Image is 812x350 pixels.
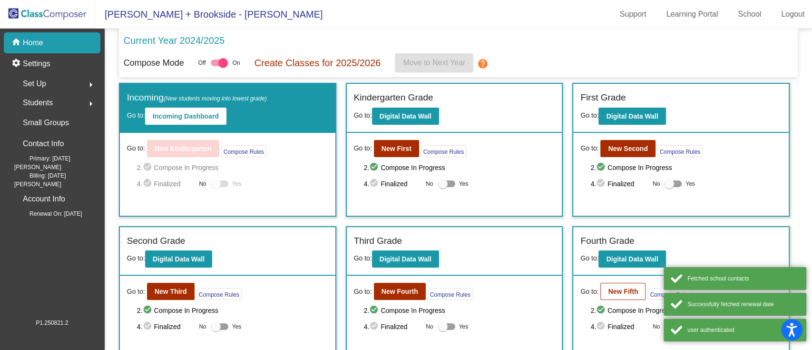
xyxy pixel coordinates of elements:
button: New Second [600,140,655,157]
label: Kindergarten Grade [354,91,433,105]
p: Contact Info [23,137,64,150]
button: New Fifth [600,283,646,300]
mat-icon: arrow_right [85,98,97,110]
mat-icon: home [11,37,23,49]
span: Go to: [127,111,145,119]
button: Digital Data Wall [145,250,212,268]
label: First Grade [580,91,626,105]
label: Third Grade [354,234,402,248]
mat-icon: check_circle [143,178,154,190]
mat-icon: check_circle [369,305,381,316]
span: (New students moving into lowest grade) [164,95,267,102]
b: Digital Data Wall [153,255,205,263]
b: Incoming Dashboard [153,112,219,120]
mat-icon: arrow_right [85,79,97,90]
mat-icon: check_circle [596,162,607,173]
button: Digital Data Wall [598,250,665,268]
span: Primary: [DATE][PERSON_NAME] [14,154,100,171]
span: Billing: [DATE][PERSON_NAME] [14,171,100,189]
label: Fourth Grade [580,234,634,248]
p: Create Classes for 2025/2026 [254,56,381,70]
mat-icon: help [477,58,489,70]
div: Successfully fetched renewal date [687,300,799,309]
a: Learning Portal [659,7,726,22]
span: 4. Finalized [137,321,195,332]
span: No [426,180,433,188]
span: Students [23,96,53,110]
b: New Kindergarten [155,145,212,152]
a: Support [612,7,654,22]
mat-icon: check_circle [596,305,607,316]
span: [PERSON_NAME] + Brookside - [PERSON_NAME] [95,7,323,22]
span: 4. Finalized [364,178,421,190]
b: Digital Data Wall [380,112,431,120]
span: No [199,180,206,188]
a: School [730,7,769,22]
span: No [653,180,660,188]
span: 4. Finalized [364,321,421,332]
b: New Second [608,145,647,152]
mat-icon: check_circle [143,321,154,332]
span: Go to: [127,143,145,153]
mat-icon: check_circle [143,305,154,316]
span: Go to: [580,111,598,119]
span: 2. Compose In Progress [590,305,782,316]
mat-icon: check_circle [596,178,607,190]
span: Yes [232,178,242,190]
span: Go to: [354,287,372,297]
span: 4. Finalized [137,178,195,190]
label: Second Grade [127,234,186,248]
mat-icon: settings [11,58,23,70]
button: Move to Next Year [395,53,473,72]
button: Compose Rules [196,288,242,300]
p: Home [23,37,43,49]
p: Current Year 2024/2025 [124,33,225,48]
p: Settings [23,58,50,70]
span: Yes [685,178,695,190]
a: Logout [773,7,812,22]
button: Digital Data Wall [598,108,665,125]
button: Incoming Dashboard [145,108,226,125]
span: Yes [459,321,469,332]
span: Go to: [354,111,372,119]
span: 2. Compose In Progress [137,305,328,316]
button: Compose Rules [647,288,693,300]
span: 4. Finalized [590,178,648,190]
span: On [233,59,240,67]
button: Digital Data Wall [372,108,439,125]
span: Go to: [127,287,145,297]
span: Go to: [127,254,145,262]
span: No [653,322,660,331]
span: Set Up [23,77,46,90]
button: Compose Rules [421,145,466,157]
div: user authenticated [687,326,799,334]
p: Small Groups [23,116,69,130]
div: Fetched school contacts [687,274,799,283]
span: 2. Compose In Progress [590,162,782,173]
button: Compose Rules [657,145,703,157]
b: New Third [155,288,187,295]
span: Go to: [580,287,598,297]
b: New Fifth [608,288,638,295]
span: Off [198,59,206,67]
span: Go to: [580,143,598,153]
span: Yes [232,321,242,332]
p: Compose Mode [124,57,184,70]
button: New First [374,140,419,157]
b: New First [382,145,411,152]
b: Digital Data Wall [606,255,658,263]
button: Digital Data Wall [372,250,439,268]
button: New Fourth [374,283,426,300]
p: Account Info [23,192,65,206]
span: Go to: [354,254,372,262]
span: No [426,322,433,331]
span: 2. Compose In Progress [137,162,328,173]
span: Move to Next Year [403,59,465,67]
span: Yes [459,178,469,190]
mat-icon: check_circle [143,162,154,173]
mat-icon: check_circle [369,321,381,332]
mat-icon: check_circle [369,178,381,190]
b: New Fourth [382,288,418,295]
span: Renewal On: [DATE] [14,210,82,218]
span: Go to: [354,143,372,153]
